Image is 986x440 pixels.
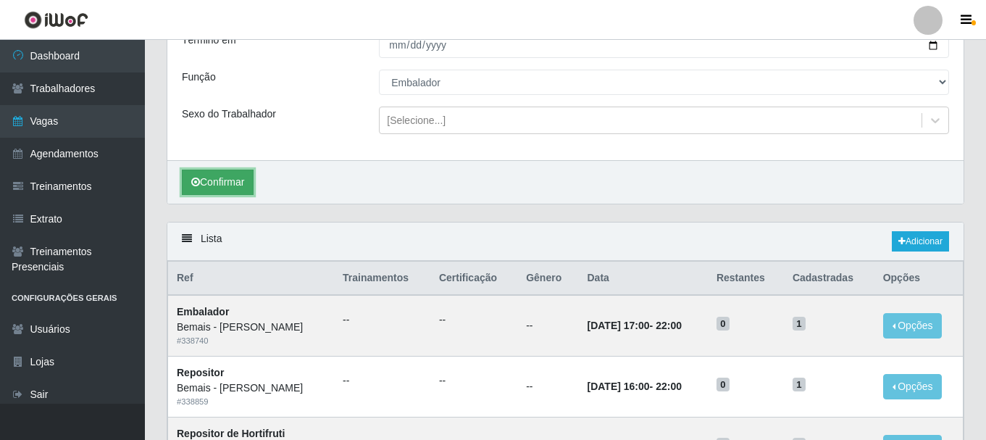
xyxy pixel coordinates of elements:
[182,33,236,48] label: Término em
[587,381,681,392] strong: -
[182,70,216,85] label: Função
[439,312,509,328] ul: --
[892,231,949,252] a: Adicionar
[334,262,430,296] th: Trainamentos
[517,295,578,356] td: --
[656,320,682,331] time: 22:00
[793,378,806,392] span: 1
[708,262,784,296] th: Restantes
[24,11,88,29] img: CoreUI Logo
[167,223,964,261] div: Lista
[177,335,325,347] div: # 338740
[587,381,649,392] time: [DATE] 16:00
[177,396,325,408] div: # 338859
[874,262,964,296] th: Opções
[177,320,325,335] div: Bemais - [PERSON_NAME]
[587,320,649,331] time: [DATE] 17:00
[387,113,446,128] div: [Selecione...]
[793,317,806,331] span: 1
[517,357,578,418] td: --
[883,313,943,339] button: Opções
[177,428,285,439] strong: Repositor de Hortifruti
[177,367,224,378] strong: Repositor
[182,107,276,122] label: Sexo do Trabalhador
[656,381,682,392] time: 22:00
[883,374,943,399] button: Opções
[716,378,730,392] span: 0
[177,306,229,317] strong: Embalador
[182,170,254,195] button: Confirmar
[343,312,422,328] ul: --
[177,381,325,396] div: Bemais - [PERSON_NAME]
[784,262,874,296] th: Cadastradas
[716,317,730,331] span: 0
[439,373,509,389] ul: --
[517,262,578,296] th: Gênero
[430,262,517,296] th: Certificação
[168,262,335,296] th: Ref
[587,320,681,331] strong: -
[343,373,422,389] ul: --
[578,262,707,296] th: Data
[379,33,949,58] input: 00/00/0000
